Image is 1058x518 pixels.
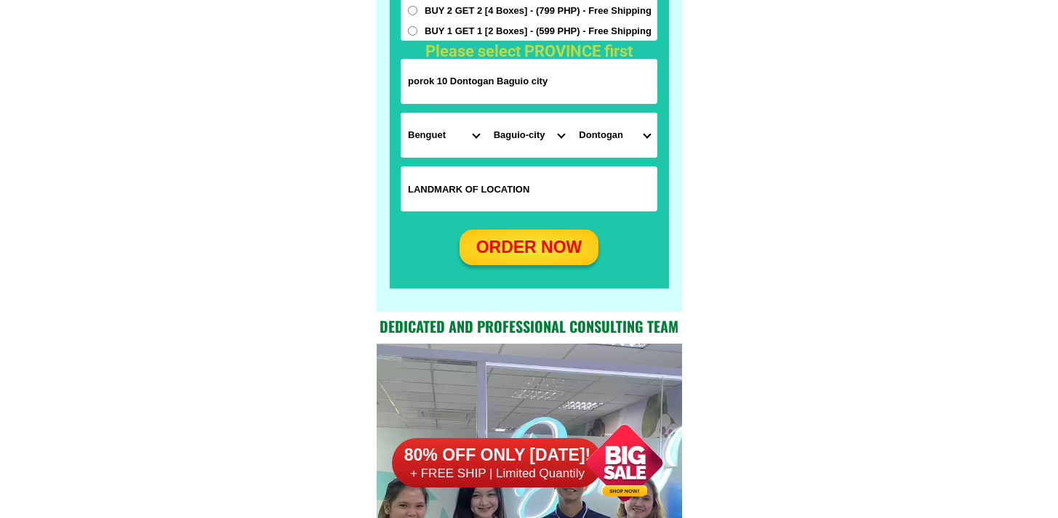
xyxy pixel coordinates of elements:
[452,234,604,262] div: ORDER NOW
[401,166,657,211] input: Input LANDMARKOFLOCATION
[377,315,682,337] h2: Dedicated and professional consulting team
[425,4,652,18] span: BUY 2 GET 2 [4 Boxes] - (799 PHP) - Free Shipping
[486,113,572,158] select: Select district
[378,466,609,483] h6: + FREE SHIP | Limited Quantily
[401,59,657,104] input: Input address
[390,39,667,63] h1: Please select PROVINCE first
[378,442,609,466] h6: 80% OFF ONLY [DATE]!
[408,6,417,15] input: BUY 2 GET 2 [4 Boxes] - (799 PHP) - Free Shipping
[572,113,657,158] select: Select commune
[425,24,652,39] span: BUY 1 GET 1 [2 Boxes] - (599 PHP) - Free Shipping
[408,26,417,36] input: BUY 1 GET 1 [2 Boxes] - (599 PHP) - Free Shipping
[401,113,486,158] select: Select province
